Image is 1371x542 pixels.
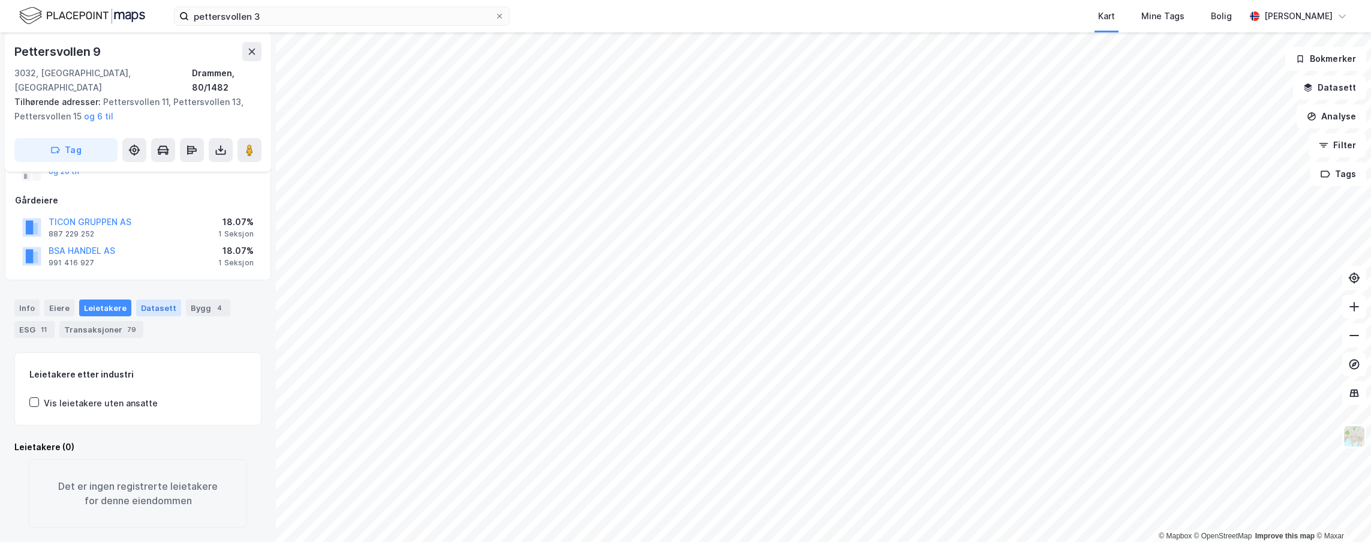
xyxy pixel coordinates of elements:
[214,302,226,314] div: 4
[136,300,181,316] div: Datasett
[14,95,252,124] div: Pettersvollen 11, Pettersvollen 13, Pettersvollen 15
[1297,104,1366,128] button: Analyse
[14,97,103,107] span: Tilhørende adresser:
[14,440,261,454] div: Leietakere (0)
[49,258,94,268] div: 991 416 927
[1211,9,1232,23] div: Bolig
[189,7,495,25] input: Søk på adresse, matrikkel, gårdeiere, leietakere eller personer
[218,215,254,229] div: 18.07%
[44,396,158,411] div: Vis leietakere uten ansatte
[218,244,254,258] div: 18.07%
[19,5,145,26] img: logo.f888ab2527a4732fd821a326f86c7f29.svg
[1343,425,1366,448] img: Z
[218,229,254,239] div: 1 Seksjon
[1194,532,1252,540] a: OpenStreetMap
[1264,9,1333,23] div: [PERSON_NAME]
[186,300,230,316] div: Bygg
[59,321,143,338] div: Transaksjoner
[1141,9,1184,23] div: Mine Tags
[14,321,55,338] div: ESG
[29,459,247,528] div: Det er ingen registrerte leietakere for denne eiendommen
[44,300,74,316] div: Eiere
[1309,133,1366,157] button: Filter
[14,66,192,95] div: 3032, [GEOGRAPHIC_DATA], [GEOGRAPHIC_DATA]
[1159,532,1192,540] a: Mapbox
[125,324,139,336] div: 79
[14,42,103,61] div: Pettersvollen 9
[29,367,246,382] div: Leietakere etter industri
[1293,76,1366,100] button: Datasett
[1311,484,1371,542] div: Kontrollprogram for chat
[14,300,40,316] div: Info
[1311,484,1371,542] iframe: Chat Widget
[14,138,118,162] button: Tag
[1310,162,1366,186] button: Tags
[1285,47,1366,71] button: Bokmerker
[79,300,131,316] div: Leietakere
[1255,532,1315,540] a: Improve this map
[49,229,94,239] div: 887 229 252
[38,324,50,336] div: 11
[1098,9,1115,23] div: Kart
[15,193,261,208] div: Gårdeiere
[218,258,254,268] div: 1 Seksjon
[192,66,261,95] div: Drammen, 80/1482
